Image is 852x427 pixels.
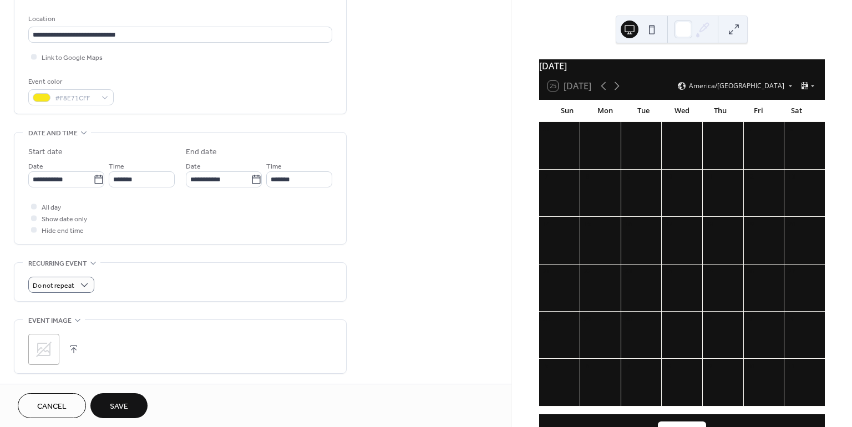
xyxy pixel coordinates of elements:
[701,100,739,122] div: Thu
[624,267,632,276] div: 23
[28,161,43,172] span: Date
[28,13,330,25] div: Location
[542,125,551,134] div: 31
[665,362,673,370] div: 8
[42,52,103,64] span: Link to Google Maps
[689,83,784,89] span: America/[GEOGRAPHIC_DATA]
[42,213,87,225] span: Show date only
[747,267,755,276] div: 26
[542,267,551,276] div: 21
[37,401,67,413] span: Cancel
[55,93,96,104] span: #F8E71CFF
[625,100,663,122] div: Tue
[583,314,591,323] div: 29
[186,146,217,158] div: End date
[787,362,795,370] div: 11
[28,334,59,365] div: ;
[778,100,816,122] div: Sat
[109,161,124,172] span: Time
[665,125,673,134] div: 3
[583,362,591,370] div: 6
[706,172,714,181] div: 11
[583,267,591,276] div: 22
[266,161,282,172] span: Time
[787,172,795,181] div: 13
[28,315,72,327] span: Event image
[706,362,714,370] div: 9
[739,100,778,122] div: Fri
[90,393,148,418] button: Save
[665,220,673,228] div: 17
[542,314,551,323] div: 28
[28,76,111,88] div: Event color
[747,125,755,134] div: 5
[665,172,673,181] div: 10
[586,100,625,122] div: Mon
[583,220,591,228] div: 15
[706,314,714,323] div: 2
[548,100,586,122] div: Sun
[42,202,61,213] span: All day
[28,146,63,158] div: Start date
[42,225,84,237] span: Hide end time
[33,279,74,292] span: Do not repeat
[624,172,632,181] div: 9
[787,125,795,134] div: 6
[787,314,795,323] div: 4
[18,393,86,418] button: Cancel
[28,258,87,270] span: Recurring event
[663,100,701,122] div: Wed
[706,125,714,134] div: 4
[542,172,551,181] div: 7
[539,59,825,73] div: [DATE]
[747,362,755,370] div: 10
[28,128,78,139] span: Date and time
[542,362,551,370] div: 5
[787,267,795,276] div: 27
[665,314,673,323] div: 1
[542,220,551,228] div: 14
[583,172,591,181] div: 8
[747,172,755,181] div: 12
[583,125,591,134] div: 1
[787,220,795,228] div: 20
[110,401,128,413] span: Save
[747,314,755,323] div: 3
[706,220,714,228] div: 18
[747,220,755,228] div: 19
[624,362,632,370] div: 7
[706,267,714,276] div: 25
[624,125,632,134] div: 2
[624,220,632,228] div: 16
[665,267,673,276] div: 24
[624,314,632,323] div: 30
[186,161,201,172] span: Date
